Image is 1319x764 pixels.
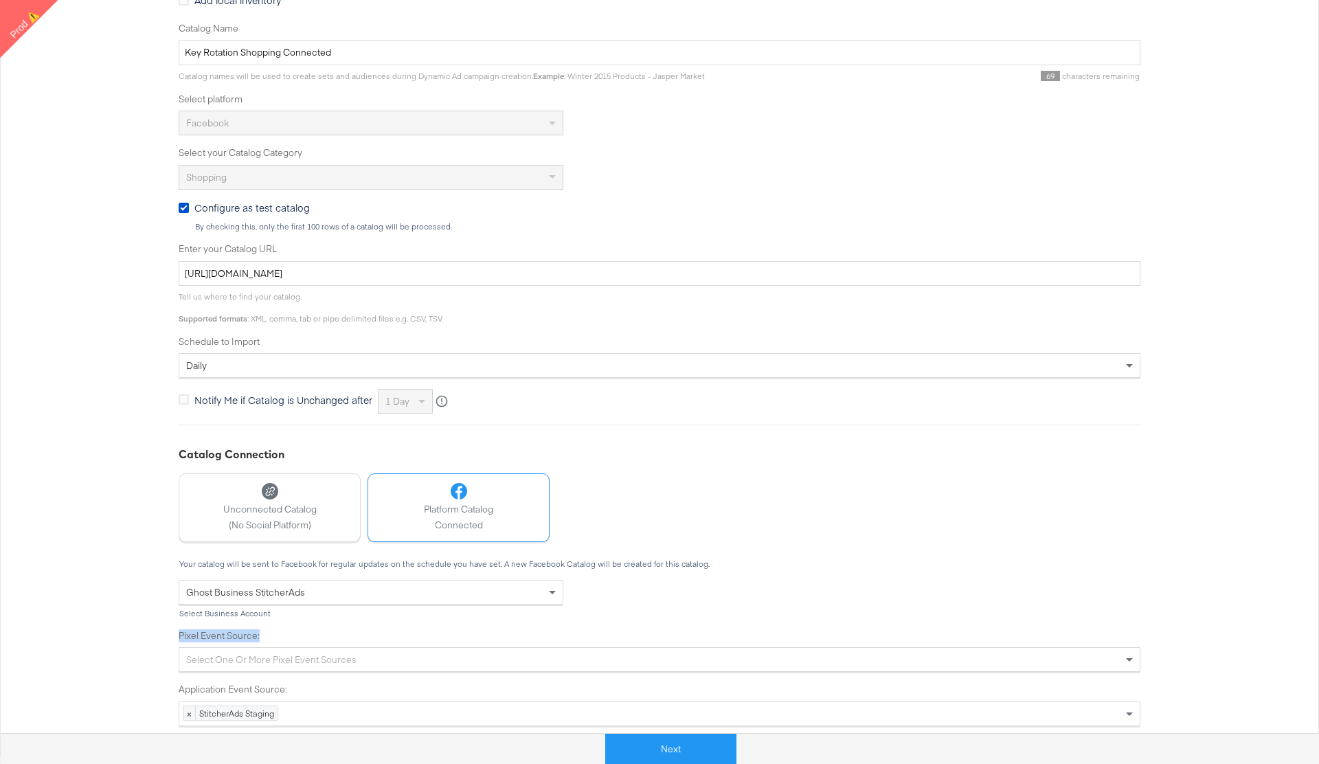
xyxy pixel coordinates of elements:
input: Name your catalog e.g. My Dynamic Product Catalog [179,40,1140,65]
span: 1 day [385,395,409,407]
span: Unconnected Catalog [223,503,317,516]
span: Configure as test catalog [194,201,310,214]
label: Application Event Source: [179,683,1140,696]
label: Pixel Event Source: [179,629,1140,642]
div: characters remaining [705,71,1140,82]
span: StitcherAds Staging [196,706,278,720]
div: Select Business Account [179,609,563,618]
span: daily [186,359,207,372]
span: (No Social Platform) [223,519,317,532]
label: Select platform [179,93,1140,106]
div: Your catalog will be sent to Facebook for regular updates on the schedule you have set. A new Fac... [179,559,1140,569]
input: Enter Catalog URL, e.g. http://www.example.com/products.xml [179,261,1140,286]
span: Facebook [186,117,229,129]
div: Select one or more pixel event sources [179,648,1140,671]
strong: Example [533,71,564,81]
span: Connected [424,519,493,532]
span: × [183,706,196,720]
span: Ghost Business StitcherAds [186,586,305,598]
label: Select your Catalog Category [179,146,1140,159]
span: Notify Me if Catalog is Unchanged after [194,393,372,407]
span: 69 [1041,71,1060,81]
button: Unconnected Catalog(No Social Platform) [179,473,361,542]
strong: Supported formats [179,313,247,324]
span: Catalog names will be used to create sets and audiences during Dynamic Ad campaign creation. : Wi... [179,71,705,81]
label: Enter your Catalog URL [179,243,1140,256]
span: Platform Catalog [424,503,493,516]
div: By checking this, only the first 100 rows of a catalog will be processed. [194,222,1140,232]
button: Platform CatalogConnected [368,473,550,542]
div: Catalog Connection [179,447,1140,462]
span: Tell us where to find your catalog. : XML, comma, tab or pipe delimited files e.g. CSV, TSV. [179,291,443,324]
span: Shopping [186,171,227,183]
label: Schedule to Import [179,335,1140,348]
label: Catalog Name [179,22,1140,35]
